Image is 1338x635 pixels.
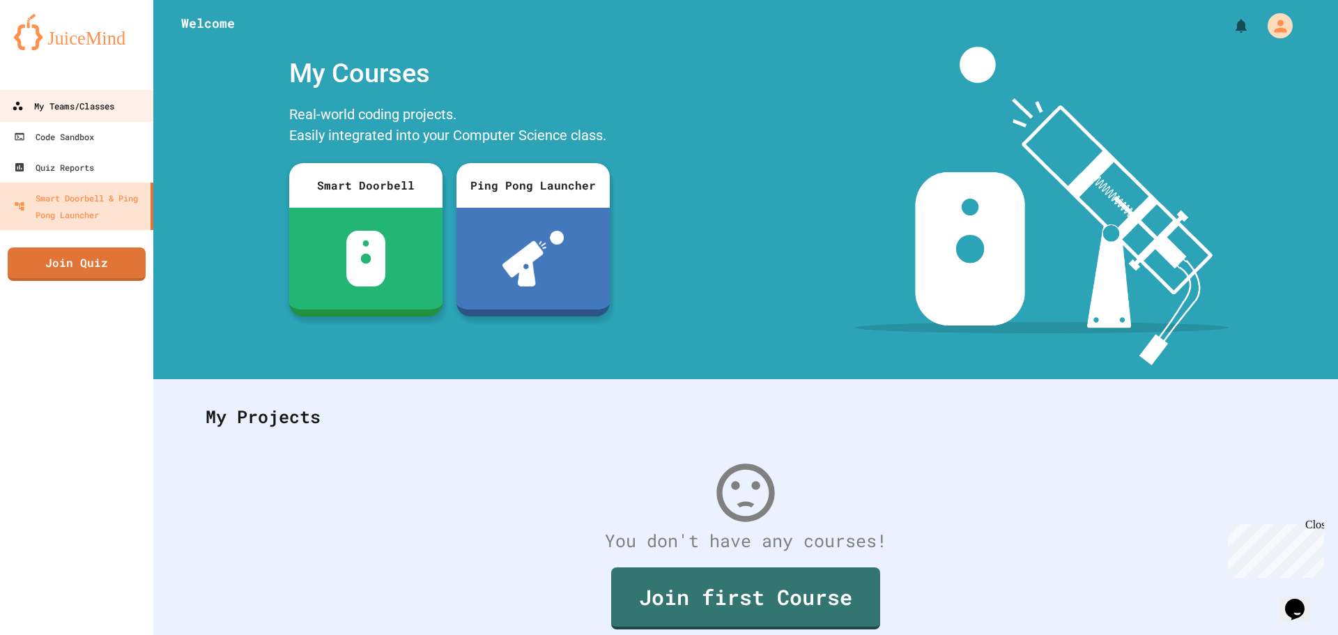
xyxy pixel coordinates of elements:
[1222,519,1324,578] iframe: chat widget
[282,100,617,153] div: Real-world coding projects. Easily integrated into your Computer Science class.
[282,47,617,100] div: My Courses
[14,159,94,176] div: Quiz Reports
[12,98,114,115] div: My Teams/Classes
[502,231,564,286] img: ppl-with-ball.png
[14,14,139,50] img: logo-orange.svg
[192,390,1300,444] div: My Projects
[14,128,94,145] div: Code Sandbox
[456,163,610,208] div: Ping Pong Launcher
[855,47,1229,365] img: banner-image-my-projects.png
[346,231,386,286] img: sdb-white.svg
[289,163,443,208] div: Smart Doorbell
[14,190,145,223] div: Smart Doorbell & Ping Pong Launcher
[1253,10,1296,42] div: My Account
[6,6,96,89] div: Chat with us now!Close
[611,567,880,629] a: Join first Course
[1279,579,1324,621] iframe: chat widget
[1207,14,1253,38] div: My Notifications
[8,247,146,281] a: Join Quiz
[192,528,1300,554] div: You don't have any courses!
